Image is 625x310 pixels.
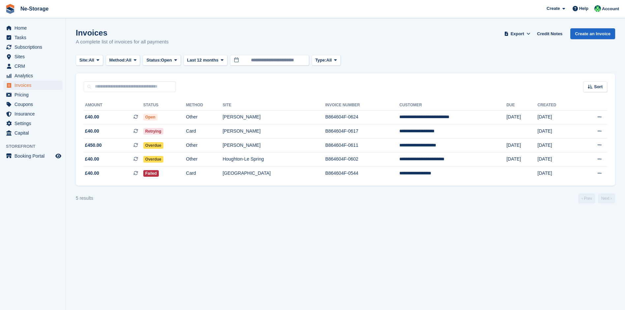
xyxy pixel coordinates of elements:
span: Site: [79,57,89,64]
td: [PERSON_NAME] [223,124,325,139]
a: menu [3,100,62,109]
td: [DATE] [506,138,537,152]
a: menu [3,42,62,52]
span: Tasks [14,33,54,42]
span: Sort [594,84,603,90]
a: Previous [578,194,595,203]
span: All [89,57,94,64]
span: Account [602,6,619,12]
a: Next [598,194,615,203]
td: Other [186,138,223,152]
td: Card [186,124,223,139]
span: Overdue [143,156,163,163]
th: Method [186,100,223,111]
a: Ne-Storage [18,3,51,14]
th: Created [537,100,578,111]
span: Last 12 months [187,57,218,64]
td: [DATE] [537,124,578,139]
td: [PERSON_NAME] [223,110,325,124]
span: Failed [143,170,159,177]
button: Type: All [312,55,341,66]
button: Last 12 months [184,55,227,66]
span: Create [547,5,560,12]
a: Credit Notes [534,28,565,39]
a: Preview store [54,152,62,160]
th: Site [223,100,325,111]
span: Invoices [14,81,54,90]
span: Sites [14,52,54,61]
span: All [326,57,332,64]
span: CRM [14,62,54,71]
span: £40.00 [85,170,99,177]
span: £40.00 [85,114,99,120]
td: Other [186,110,223,124]
td: Other [186,152,223,167]
h1: Invoices [76,28,169,37]
td: B864604F-0624 [325,110,399,124]
a: menu [3,52,62,61]
th: Status [143,100,186,111]
th: Customer [399,100,506,111]
a: Create an Invoice [570,28,615,39]
img: Jay Johal [594,5,601,12]
th: Amount [84,100,143,111]
button: Export [503,28,532,39]
span: Home [14,23,54,33]
td: [DATE] [537,110,578,124]
div: 5 results [76,195,93,202]
nav: Page [577,194,616,203]
span: £40.00 [85,156,99,163]
span: Overdue [143,142,163,149]
span: Export [511,31,524,37]
span: £40.00 [85,128,99,135]
td: [DATE] [537,152,578,167]
td: [GEOGRAPHIC_DATA] [223,167,325,180]
a: menu [3,81,62,90]
td: [DATE] [537,138,578,152]
span: Storefront [6,143,66,150]
span: Coupons [14,100,54,109]
span: Capital [14,128,54,138]
span: All [126,57,131,64]
span: £450.00 [85,142,102,149]
span: Settings [14,119,54,128]
span: Retrying [143,128,163,135]
td: B864604F-0611 [325,138,399,152]
span: Open [143,114,157,120]
button: Site: All [76,55,103,66]
a: menu [3,90,62,99]
span: Subscriptions [14,42,54,52]
th: Due [506,100,537,111]
a: menu [3,128,62,138]
td: [DATE] [506,110,537,124]
td: [PERSON_NAME] [223,138,325,152]
span: Help [579,5,588,12]
button: Status: Open [143,55,181,66]
a: menu [3,62,62,71]
td: Card [186,167,223,180]
td: B864604F-0544 [325,167,399,180]
span: Insurance [14,109,54,118]
span: Open [161,57,172,64]
span: Type: [315,57,327,64]
span: Pricing [14,90,54,99]
a: menu [3,151,62,161]
button: Method: All [106,55,140,66]
td: [DATE] [537,167,578,180]
td: Houghton-Le Spring [223,152,325,167]
th: Invoice Number [325,100,399,111]
a: menu [3,23,62,33]
td: [DATE] [506,152,537,167]
p: A complete list of invoices for all payments [76,38,169,46]
td: B864604F-0617 [325,124,399,139]
span: Method: [109,57,126,64]
a: menu [3,71,62,80]
td: B864604F-0602 [325,152,399,167]
a: menu [3,109,62,118]
span: Status: [146,57,161,64]
img: stora-icon-8386f47178a22dfd0bd8f6a31ec36ba5ce8667c1dd55bd0f319d3a0aa187defe.svg [5,4,15,14]
a: menu [3,33,62,42]
a: menu [3,119,62,128]
span: Analytics [14,71,54,80]
span: Booking Portal [14,151,54,161]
